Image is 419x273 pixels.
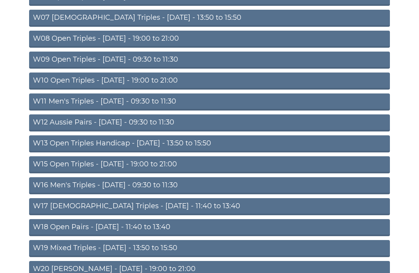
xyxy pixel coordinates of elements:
[29,157,390,174] a: W15 Open Triples - [DATE] - 19:00 to 21:00
[29,178,390,195] a: W16 Men's Triples - [DATE] - 09:30 to 11:30
[29,219,390,237] a: W18 Open Pairs - [DATE] - 11:40 to 13:40
[29,73,390,90] a: W10 Open Triples - [DATE] - 19:00 to 21:00
[29,31,390,48] a: W08 Open Triples - [DATE] - 19:00 to 21:00
[29,199,390,216] a: W17 [DEMOGRAPHIC_DATA] Triples - [DATE] - 11:40 to 13:40
[29,94,390,111] a: W11 Men's Triples - [DATE] - 09:30 to 11:30
[29,115,390,132] a: W12 Aussie Pairs - [DATE] - 09:30 to 11:30
[29,136,390,153] a: W13 Open Triples Handicap - [DATE] - 13:50 to 15:50
[29,52,390,69] a: W09 Open Triples - [DATE] - 09:30 to 11:30
[29,10,390,27] a: W07 [DEMOGRAPHIC_DATA] Triples - [DATE] - 13:50 to 15:50
[29,240,390,257] a: W19 Mixed Triples - [DATE] - 13:50 to 15:50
